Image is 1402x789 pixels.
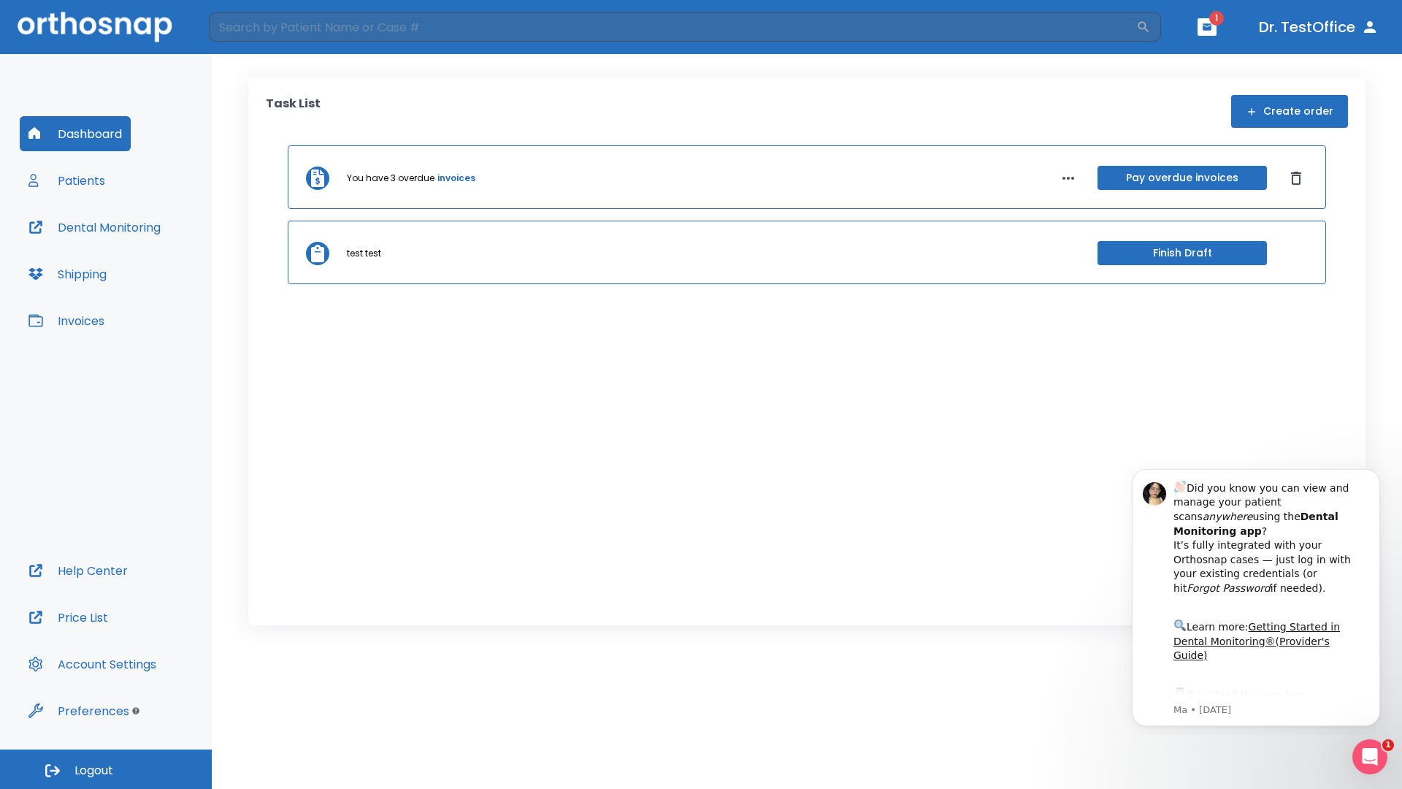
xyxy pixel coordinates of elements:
[1382,739,1394,751] span: 1
[209,12,1136,42] input: Search by Patient Name or Case #
[64,248,248,261] p: Message from Ma, sent 6w ago
[20,210,169,245] button: Dental Monitoring
[1098,166,1267,190] button: Pay overdue invoices
[1231,95,1348,128] button: Create order
[20,553,137,588] button: Help Center
[20,693,138,728] button: Preferences
[20,163,114,198] button: Patients
[1209,11,1224,26] span: 1
[1352,739,1387,774] iframe: Intercom live chat
[347,247,381,260] p: test test
[20,116,131,151] button: Dashboard
[437,172,475,185] a: invoices
[20,303,113,338] button: Invoices
[266,95,321,128] p: Task List
[18,12,172,42] img: Orthosnap
[1284,167,1308,190] button: Dismiss
[1098,241,1267,265] button: Finish Draft
[20,256,115,291] button: Shipping
[64,233,194,259] a: App Store
[1253,14,1384,40] button: Dr. TestOffice
[347,172,434,185] p: You have 3 overdue
[1110,456,1402,735] iframe: Intercom notifications message
[74,763,113,779] span: Logout
[248,23,259,34] button: Dismiss notification
[20,600,117,635] button: Price List
[129,704,142,717] div: Tooltip anchor
[20,647,165,682] button: Account Settings
[64,229,248,304] div: Download the app: | ​ Let us know if you need help getting started!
